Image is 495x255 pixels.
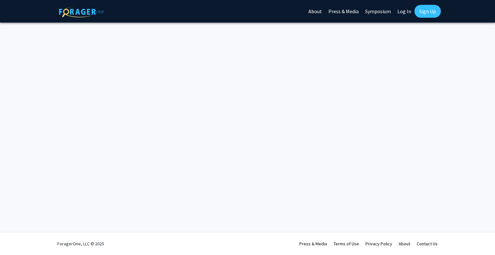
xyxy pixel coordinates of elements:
[365,241,392,247] a: Privacy Policy
[414,5,441,18] a: Sign Up
[57,232,104,255] div: ForagerOne, LLC © 2025
[399,241,410,247] a: About
[299,241,327,247] a: Press & Media
[334,241,359,247] a: Terms of Use
[417,241,438,247] a: Contact Us
[59,6,104,17] img: ForagerOne Logo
